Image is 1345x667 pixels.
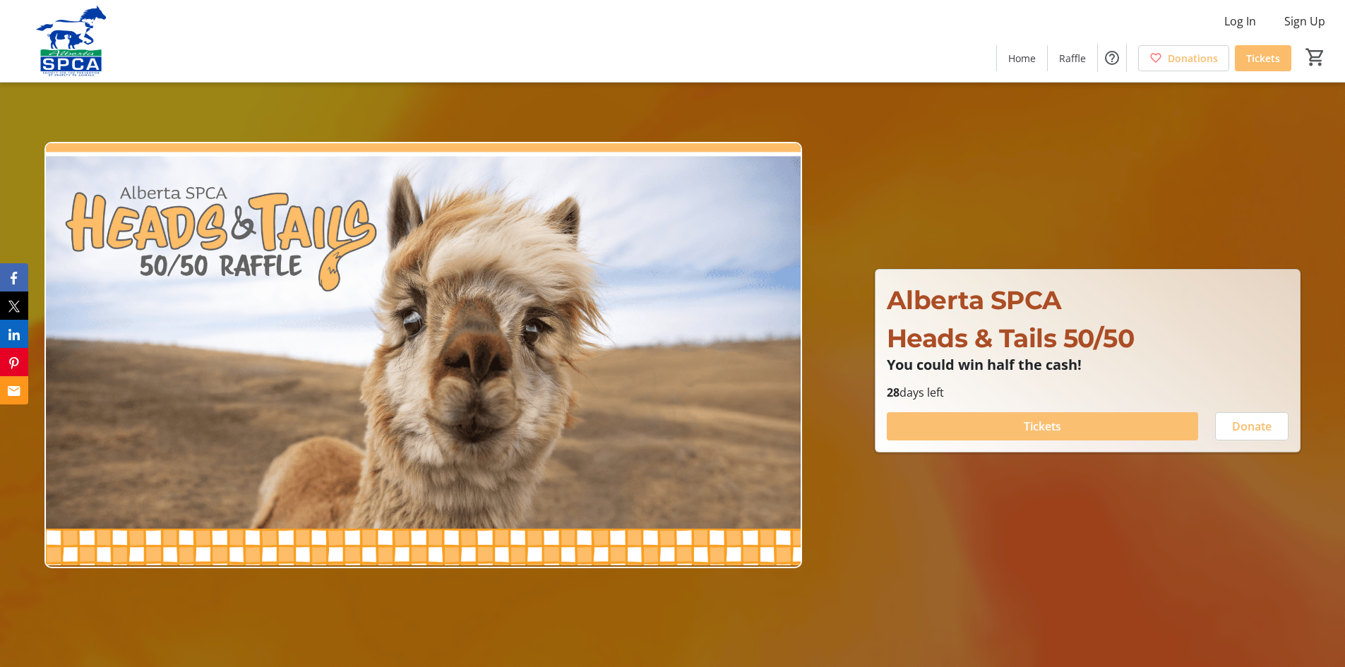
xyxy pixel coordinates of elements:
span: Donate [1232,418,1272,435]
img: Alberta SPCA's Logo [8,6,134,76]
button: Help [1098,44,1126,72]
a: Donations [1138,45,1229,71]
a: Home [997,45,1047,71]
span: Raffle [1059,51,1086,66]
span: Tickets [1024,418,1061,435]
button: Donate [1215,412,1289,440]
button: Log In [1213,10,1267,32]
a: Tickets [1235,45,1291,71]
span: Home [1008,51,1036,66]
p: You could win half the cash! [887,357,1289,373]
span: Tickets [1246,51,1280,66]
span: Donations [1168,51,1218,66]
button: Sign Up [1273,10,1337,32]
a: Raffle [1048,45,1097,71]
span: Heads & Tails 50/50 [887,323,1135,354]
span: 28 [887,385,899,400]
span: Alberta SPCA [887,284,1062,316]
p: days left [887,384,1289,401]
img: Campaign CTA Media Photo [44,142,802,568]
span: Log In [1224,13,1256,30]
button: Tickets [887,412,1198,440]
span: Sign Up [1284,13,1325,30]
button: Cart [1303,44,1328,70]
